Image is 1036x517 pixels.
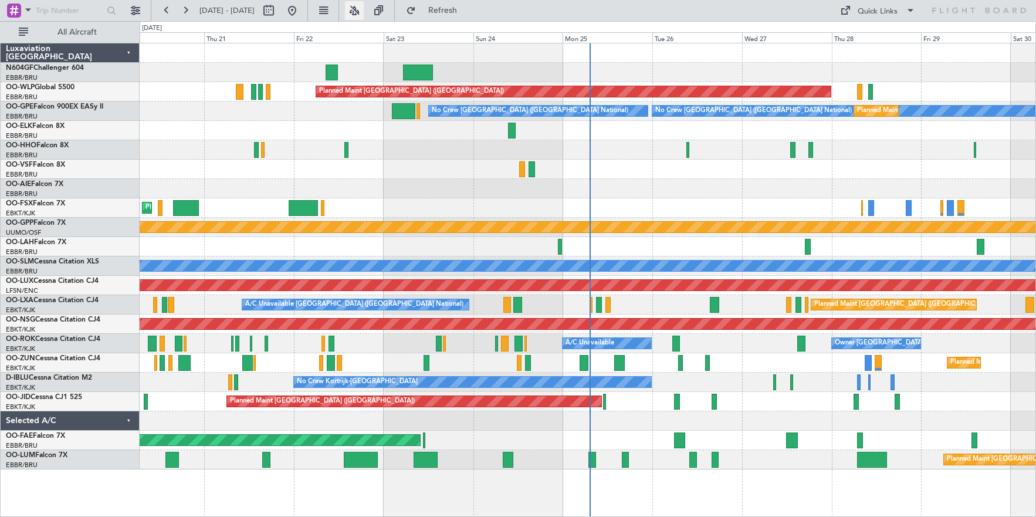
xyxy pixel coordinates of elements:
[6,432,65,440] a: OO-FAEFalcon 7X
[832,32,922,43] div: Thu 28
[199,5,255,16] span: [DATE] - [DATE]
[230,393,415,410] div: Planned Maint [GEOGRAPHIC_DATA] ([GEOGRAPHIC_DATA])
[6,103,33,110] span: OO-GPE
[6,103,103,110] a: OO-GPEFalcon 900EX EASy II
[6,181,31,188] span: OO-AIE
[6,151,38,160] a: EBBR/BRU
[6,258,99,265] a: OO-SLMCessna Citation XLS
[6,306,35,315] a: EBKT/KJK
[6,278,99,285] a: OO-LUXCessna Citation CJ4
[6,374,92,381] a: D-IBLUCessna Citation M2
[6,239,34,246] span: OO-LAH
[145,199,282,217] div: Planned Maint Kortrijk-[GEOGRAPHIC_DATA]
[6,190,38,198] a: EBBR/BRU
[6,452,67,459] a: OO-LUMFalcon 7X
[6,258,34,265] span: OO-SLM
[6,452,35,459] span: OO-LUM
[245,296,463,313] div: A/C Unavailable [GEOGRAPHIC_DATA] ([GEOGRAPHIC_DATA] National)
[6,200,33,207] span: OO-FSX
[6,297,99,304] a: OO-LXACessna Citation CJ4
[6,403,35,411] a: EBKT/KJK
[6,278,33,285] span: OO-LUX
[6,161,65,168] a: OO-VSFFalcon 8X
[6,65,33,72] span: N604GF
[31,28,124,36] span: All Aircraft
[6,267,38,276] a: EBBR/BRU
[6,142,69,149] a: OO-HHOFalcon 8X
[835,334,993,352] div: Owner [GEOGRAPHIC_DATA]-[GEOGRAPHIC_DATA]
[6,170,38,179] a: EBBR/BRU
[742,32,832,43] div: Wed 27
[6,219,33,227] span: OO-GPP
[473,32,563,43] div: Sun 24
[6,200,65,207] a: OO-FSXFalcon 7X
[6,383,35,392] a: EBKT/KJK
[6,219,66,227] a: OO-GPPFalcon 7X
[6,297,33,304] span: OO-LXA
[6,181,63,188] a: OO-AIEFalcon 7X
[6,336,35,343] span: OO-ROK
[6,394,82,401] a: OO-JIDCessna CJ1 525
[319,83,504,100] div: Planned Maint [GEOGRAPHIC_DATA] ([GEOGRAPHIC_DATA])
[6,123,65,130] a: OO-ELKFalcon 8X
[652,32,742,43] div: Tue 26
[294,32,384,43] div: Fri 22
[814,296,1027,313] div: Planned Maint [GEOGRAPHIC_DATA] ([GEOGRAPHIC_DATA] National)
[6,394,31,401] span: OO-JID
[6,228,41,237] a: UUMO/OSF
[6,84,75,91] a: OO-WLPGlobal 5500
[13,23,127,42] button: All Aircraft
[6,131,38,140] a: EBBR/BRU
[6,344,35,353] a: EBKT/KJK
[432,102,628,120] div: No Crew [GEOGRAPHIC_DATA] ([GEOGRAPHIC_DATA] National)
[297,373,418,391] div: No Crew Kortrijk-[GEOGRAPHIC_DATA]
[6,93,38,102] a: EBBR/BRU
[563,32,652,43] div: Mon 25
[418,6,468,15] span: Refresh
[6,248,38,256] a: EBBR/BRU
[6,355,35,362] span: OO-ZUN
[6,84,35,91] span: OO-WLP
[6,73,38,82] a: EBBR/BRU
[6,325,35,334] a: EBKT/KJK
[6,336,100,343] a: OO-ROKCessna Citation CJ4
[6,65,84,72] a: N604GFChallenger 604
[401,1,471,20] button: Refresh
[6,316,35,323] span: OO-NSG
[6,161,33,168] span: OO-VSF
[142,23,162,33] div: [DATE]
[921,32,1011,43] div: Fri 29
[6,209,35,218] a: EBKT/KJK
[834,1,921,20] button: Quick Links
[858,6,898,18] div: Quick Links
[115,32,205,43] div: Wed 20
[6,374,29,381] span: D-IBLU
[6,123,32,130] span: OO-ELK
[204,32,294,43] div: Thu 21
[6,142,36,149] span: OO-HHO
[6,316,100,323] a: OO-NSGCessna Citation CJ4
[6,286,38,295] a: LFSN/ENC
[655,102,852,120] div: No Crew [GEOGRAPHIC_DATA] ([GEOGRAPHIC_DATA] National)
[6,112,38,121] a: EBBR/BRU
[6,364,35,373] a: EBKT/KJK
[566,334,614,352] div: A/C Unavailable
[6,432,33,440] span: OO-FAE
[6,239,66,246] a: OO-LAHFalcon 7X
[36,2,103,19] input: Trip Number
[6,441,38,450] a: EBBR/BRU
[6,461,38,469] a: EBBR/BRU
[6,355,100,362] a: OO-ZUNCessna Citation CJ4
